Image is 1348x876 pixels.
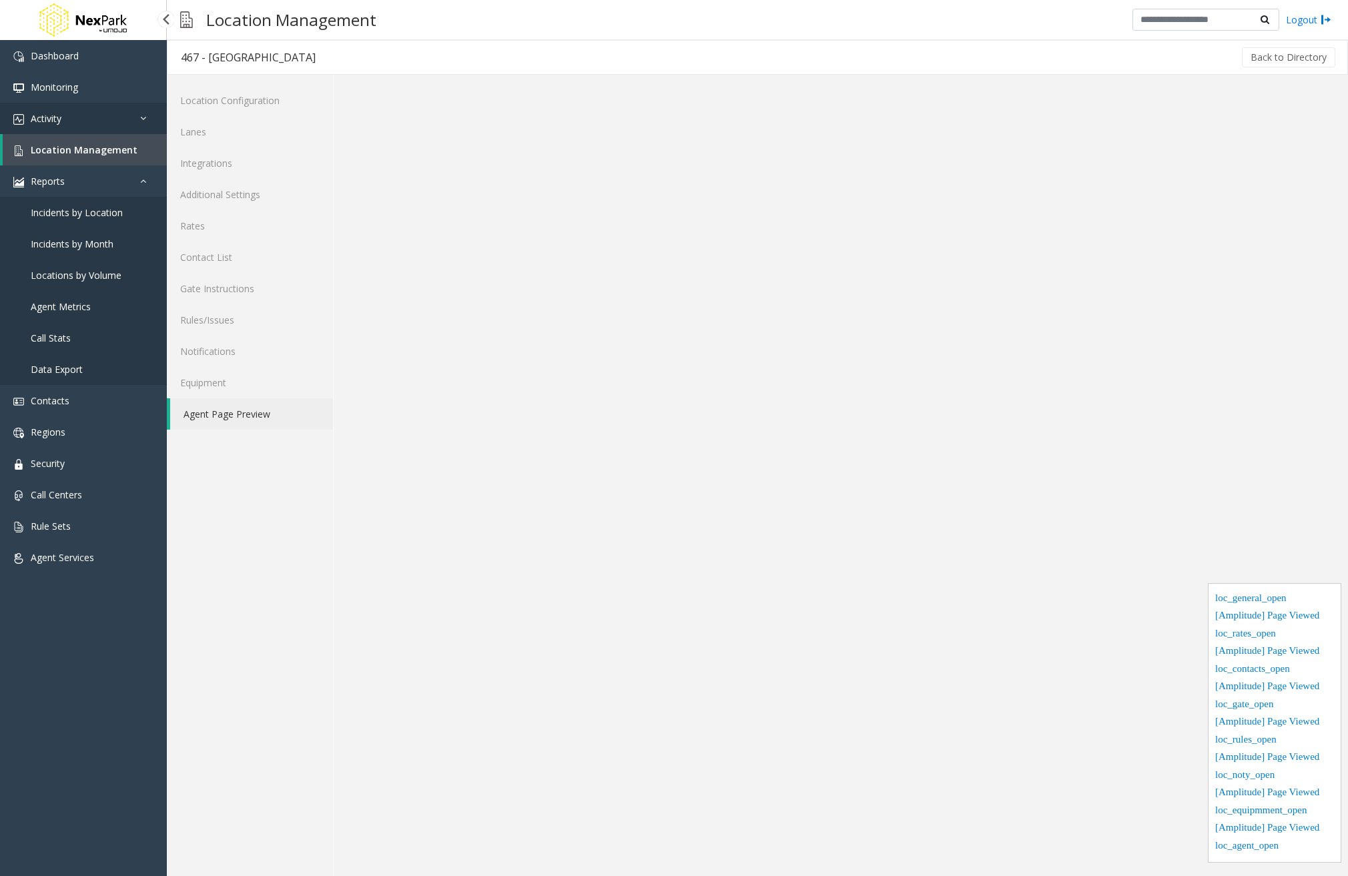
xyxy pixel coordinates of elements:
[167,116,333,147] a: Lanes
[1215,803,1334,821] div: loc_equipmment_open
[1215,838,1334,856] div: loc_agent_open
[1215,714,1334,732] div: [Amplitude] Page Viewed
[31,112,61,125] span: Activity
[200,3,383,36] h3: Location Management
[31,143,137,156] span: Location Management
[31,206,123,219] span: Incidents by Location
[170,398,333,430] a: Agent Page Preview
[13,522,24,532] img: 'icon'
[1215,785,1334,803] div: [Amplitude] Page Viewed
[31,426,65,438] span: Regions
[167,85,333,116] a: Location Configuration
[13,553,24,564] img: 'icon'
[180,3,193,36] img: pageIcon
[1215,697,1334,715] div: loc_gate_open
[167,273,333,304] a: Gate Instructions
[31,488,82,501] span: Call Centers
[167,367,333,398] a: Equipment
[1215,590,1334,608] div: loc_general_open
[13,177,24,187] img: 'icon'
[31,81,78,93] span: Monitoring
[167,179,333,210] a: Additional Settings
[1321,13,1331,27] img: logout
[13,145,24,156] img: 'icon'
[31,49,79,62] span: Dashboard
[1215,608,1334,626] div: [Amplitude] Page Viewed
[167,242,333,273] a: Contact List
[13,51,24,62] img: 'icon'
[1215,732,1334,750] div: loc_rules_open
[1215,643,1334,661] div: [Amplitude] Page Viewed
[167,336,333,367] a: Notifications
[31,363,83,376] span: Data Export
[1215,749,1334,767] div: [Amplitude] Page Viewed
[1242,47,1335,67] button: Back to Directory
[167,147,333,179] a: Integrations
[31,520,71,532] span: Rule Sets
[31,300,91,313] span: Agent Metrics
[13,83,24,93] img: 'icon'
[13,428,24,438] img: 'icon'
[1215,626,1334,644] div: loc_rates_open
[3,134,167,165] a: Location Management
[31,175,65,187] span: Reports
[31,332,71,344] span: Call Stats
[13,459,24,470] img: 'icon'
[1215,820,1334,838] div: [Amplitude] Page Viewed
[1215,679,1334,697] div: [Amplitude] Page Viewed
[31,394,69,407] span: Contacts
[31,238,113,250] span: Incidents by Month
[167,210,333,242] a: Rates
[13,396,24,407] img: 'icon'
[31,457,65,470] span: Security
[167,304,333,336] a: Rules/Issues
[13,490,24,501] img: 'icon'
[31,269,121,282] span: Locations by Volume
[181,49,316,66] div: 467 - [GEOGRAPHIC_DATA]
[13,114,24,125] img: 'icon'
[1286,13,1331,27] a: Logout
[1215,767,1334,785] div: loc_noty_open
[31,551,94,564] span: Agent Services
[1215,661,1334,679] div: loc_contacts_open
